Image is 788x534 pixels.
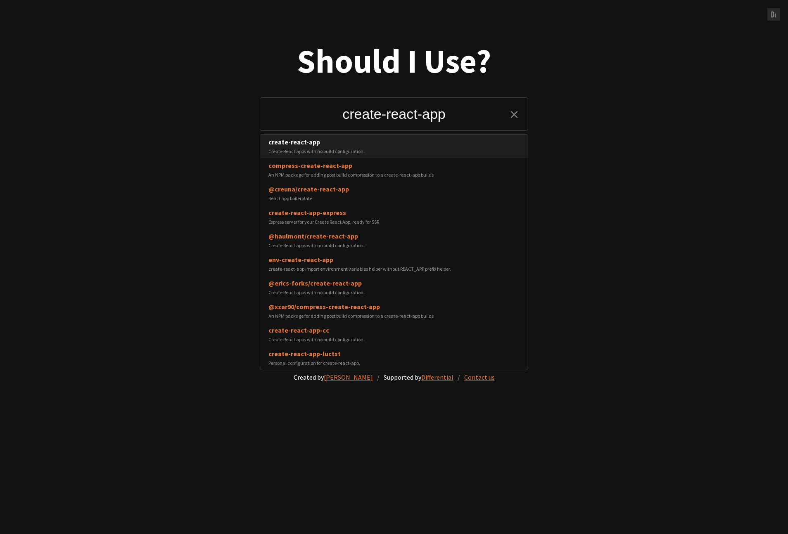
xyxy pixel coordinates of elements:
[268,360,360,366] span: Personal configuration for create-react-app.
[268,148,365,154] span: Create React apps with no build configuration.
[260,372,528,382] p: Created by Supported by
[268,313,434,319] span: An NPM package for adding post build compression to a create-react-app builds
[268,172,434,178] span: An NPM package for adding post build compression to a create-react-app builds
[377,373,380,381] span: /
[268,162,520,169] b: compress-create-react-app
[421,373,453,381] a: Differential
[268,139,520,145] b: create-react-app
[268,209,520,216] b: create-react-app-express
[260,97,528,131] input: Enter a package...
[268,219,379,225] span: Express server for your Create React App, ready for SSR
[324,373,373,381] a: [PERSON_NAME]
[268,242,365,248] span: Create React apps with no build configuration.
[268,256,520,263] b: env-create-react-app
[268,280,520,286] b: @erics-forks/create-react-app
[268,266,451,272] span: create-react-app import environment variables helper without REACT_APP prefix helper.
[464,373,495,381] a: Contact us
[268,233,520,239] b: @haulmont/create-react-app
[268,336,365,343] span: Create React apps with no build configuration.
[260,41,528,81] h1: Should I Use?
[268,350,520,357] b: create-react-app-luctst
[458,373,460,381] span: /
[268,186,520,192] b: @creuna/create-react-app
[268,327,520,333] b: create-react-app-cc
[268,289,365,295] span: Create React apps with no build configuration.
[268,195,312,201] span: React app boilerplate
[268,303,520,310] b: @xzar90/compress-create-react-app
